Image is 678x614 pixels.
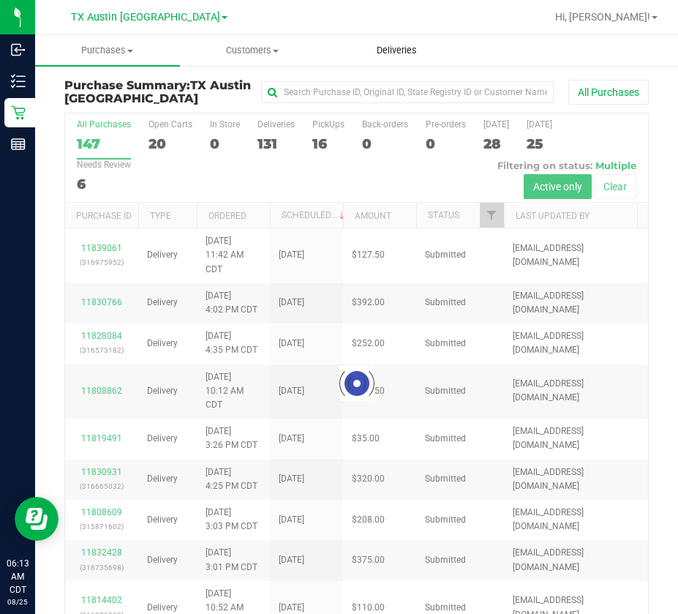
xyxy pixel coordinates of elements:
[11,105,26,120] inline-svg: Retail
[180,35,325,66] a: Customers
[357,44,437,57] span: Deliveries
[35,44,180,57] span: Purchases
[71,11,220,23] span: TX Austin [GEOGRAPHIC_DATA]
[15,497,59,541] iframe: Resource center
[11,137,26,151] inline-svg: Reports
[7,596,29,607] p: 08/25
[261,81,554,103] input: Search Purchase ID, Original ID, State Registry ID or Customer Name...
[11,74,26,89] inline-svg: Inventory
[181,44,324,57] span: Customers
[64,78,251,105] span: TX Austin [GEOGRAPHIC_DATA]
[325,35,470,66] a: Deliveries
[568,80,649,105] button: All Purchases
[35,35,180,66] a: Purchases
[555,11,650,23] span: Hi, [PERSON_NAME]!
[7,557,29,596] p: 06:13 AM CDT
[11,42,26,57] inline-svg: Inbound
[64,79,259,105] h3: Purchase Summary:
